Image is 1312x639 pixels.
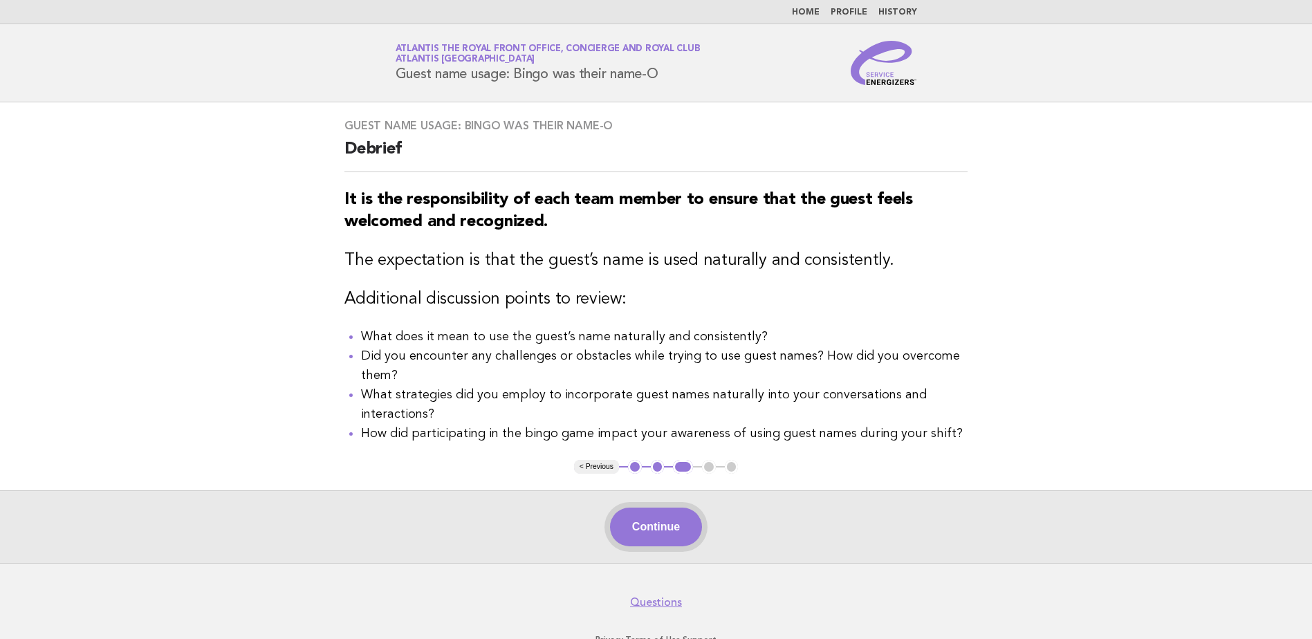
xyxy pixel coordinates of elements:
[361,346,968,385] li: Did you encounter any challenges or obstacles while trying to use guest names? How did you overco...
[651,460,665,474] button: 2
[396,55,535,64] span: Atlantis [GEOGRAPHIC_DATA]
[396,44,701,64] a: Atlantis The Royal Front Office, Concierge and Royal ClubAtlantis [GEOGRAPHIC_DATA]
[344,288,968,311] h3: Additional discussion points to review:
[574,460,619,474] button: < Previous
[673,460,693,474] button: 3
[344,119,968,133] h3: Guest name usage: Bingo was their name-O
[344,138,968,172] h2: Debrief
[361,424,968,443] li: How did participating in the bingo game impact your awareness of using guest names during your sh...
[630,595,682,609] a: Questions
[344,192,913,230] strong: It is the responsibility of each team member to ensure that the guest feels welcomed and recognized.
[344,250,968,272] h3: The expectation is that the guest’s name is used naturally and consistently.
[851,41,917,85] img: Service Energizers
[361,327,968,346] li: What does it mean to use the guest’s name naturally and consistently?
[361,385,968,424] li: What strategies did you employ to incorporate guest names naturally into your conversations and i...
[396,45,701,81] h1: Guest name usage: Bingo was their name-O
[628,460,642,474] button: 1
[610,508,702,546] button: Continue
[792,8,820,17] a: Home
[878,8,917,17] a: History
[831,8,867,17] a: Profile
